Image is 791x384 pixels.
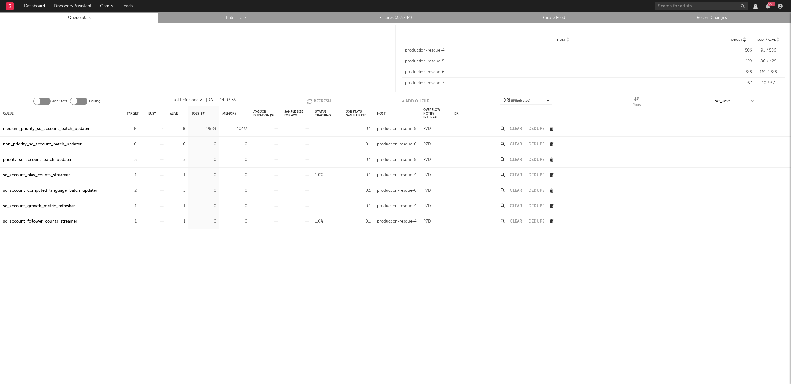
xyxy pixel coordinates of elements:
button: Dedupe [528,127,544,131]
a: sc_account_computed_language_batch_updater [3,187,97,194]
div: production-resque-4 [377,218,417,225]
button: Clear [510,204,522,208]
div: P7D [423,156,431,164]
div: Overflow Notify Interval [423,107,448,120]
div: DRI [454,107,459,120]
button: Refresh [307,97,331,106]
div: 104M [222,125,247,133]
a: Failure Feed [478,14,629,22]
span: ( 8 / 8 selected) [511,97,530,104]
div: 0 [192,218,216,225]
div: 0 [222,202,247,210]
a: Recent Changes [636,14,788,22]
div: 0 [222,172,247,179]
div: 8 [170,125,185,133]
button: Dedupe [528,219,544,223]
input: Search... [712,97,758,106]
div: 0 [192,156,216,164]
div: 0.1 [346,202,371,210]
a: Queue Stats [3,14,155,22]
div: 2 [170,187,185,194]
div: production-resque-4 [405,48,721,54]
div: Busy [148,107,156,120]
div: priority_sc_account_batch_updater [3,156,72,164]
div: 1 [170,202,185,210]
div: Jobs [633,101,641,109]
div: 0 [192,141,216,148]
div: 0 [222,141,247,148]
a: sc_account_play_counts_streamer [3,172,70,179]
div: 0.1 [346,141,371,148]
div: 0 [192,187,216,194]
div: 1.0% [315,218,323,225]
button: Dedupe [528,173,544,177]
button: Clear [510,189,522,193]
div: 388 [724,69,752,75]
div: 86 / 429 [755,58,781,65]
div: production-resque-4 [377,202,417,210]
button: 99+ [766,4,770,9]
div: production-resque-6 [377,187,417,194]
div: DRI [503,97,530,104]
div: 8 [127,125,137,133]
button: Clear [510,173,522,177]
div: P7D [423,141,431,148]
a: Batch Tasks [162,14,313,22]
span: Target [730,38,742,42]
a: Failures (353,744) [320,14,471,22]
div: P7D [423,172,431,179]
button: + Add Queue [402,97,429,106]
button: Dedupe [528,189,544,193]
div: production-resque-4 [377,172,417,179]
div: 1 [127,172,137,179]
div: 6 [127,141,137,148]
div: production-resque-6 [377,141,417,148]
div: Status Tracking [315,107,340,120]
input: Search for artists [655,2,748,10]
div: Host [377,107,386,120]
div: 67 [724,80,752,86]
div: 0.1 [346,156,371,164]
button: Clear [510,158,522,162]
div: P7D [423,125,431,133]
button: Clear [510,219,522,223]
div: 6 [170,141,185,148]
div: Queue [3,107,14,120]
div: 0.1 [346,187,371,194]
div: Job Stats Sample Rate [346,107,371,120]
div: Sample Size For Avg [284,107,309,120]
div: Jobs [633,97,641,108]
div: 506 [724,48,752,54]
div: production-resque-5 [377,125,416,133]
div: Last Refreshed At: [DATE] 14:03:35 [171,97,236,106]
a: sc_account_follower_counts_streamer [3,218,77,225]
div: Alive [170,107,178,120]
div: sc_account_growth_metric_refresher [3,202,75,210]
div: 1.0% [315,172,323,179]
div: 161 / 388 [755,69,781,75]
span: Busy / Alive [757,38,776,42]
button: Clear [510,142,522,146]
div: 1 [170,218,185,225]
div: production-resque-5 [377,156,416,164]
div: production-resque-5 [405,58,721,65]
button: Dedupe [528,204,544,208]
a: non_priority_sc_account_batch_updater [3,141,82,148]
div: 0.1 [346,125,371,133]
label: Polling [89,98,100,105]
div: 1 [127,202,137,210]
a: medium_priority_sc_account_batch_updater [3,125,90,133]
button: Dedupe [528,158,544,162]
div: 5 [127,156,137,164]
div: 0 [192,202,216,210]
div: Target [127,107,139,120]
div: Avg Job Duration (s) [253,107,278,120]
div: 0.1 [346,218,371,225]
div: Jobs [192,107,204,120]
div: 2 [127,187,137,194]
